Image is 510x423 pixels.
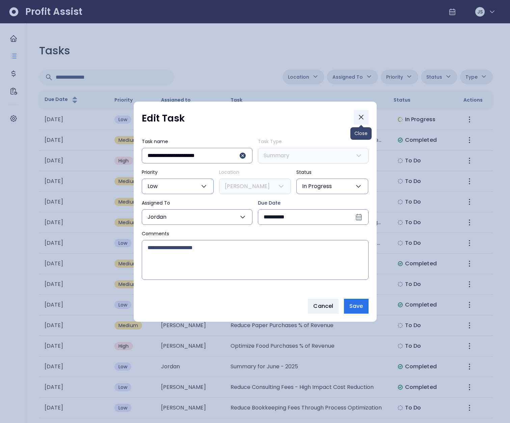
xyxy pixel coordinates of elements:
button: Save [344,299,368,314]
button: Clear input [239,152,247,160]
label: Due Date [258,200,369,207]
button: Close [354,110,369,125]
span: Jordan [147,213,166,221]
span: Low [147,182,158,190]
span: Assigned To [142,200,170,206]
span: [PERSON_NAME] [225,182,270,190]
span: Status [296,169,312,176]
span: In Progress [302,182,332,190]
span: Summary [264,152,289,160]
span: Priority [142,169,158,176]
span: Cancel [313,302,333,310]
div: Close [350,127,372,140]
span: Save [349,302,363,310]
button: Cancel [308,299,339,314]
span: Comments [142,230,169,237]
h1: Edit Task [142,112,185,125]
span: Task Type [258,138,282,145]
button: Open calendar [353,212,364,222]
span: Task name [142,138,168,145]
span: Location [219,169,239,176]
